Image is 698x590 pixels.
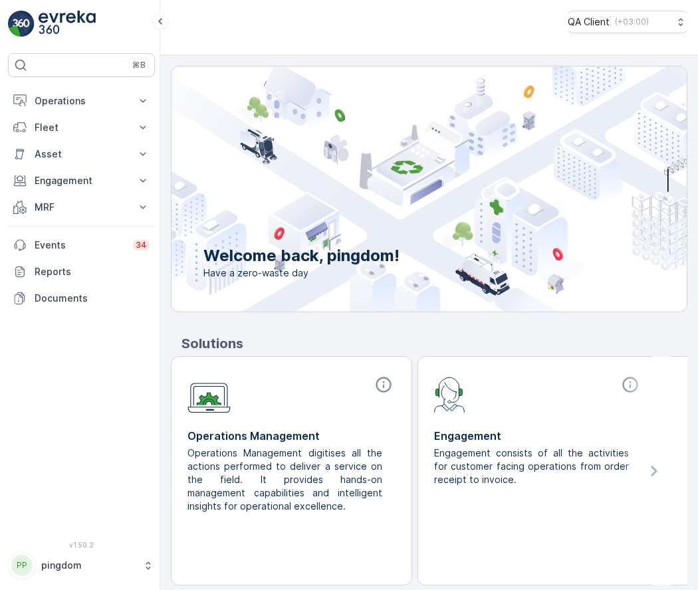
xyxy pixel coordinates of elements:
p: MRF [35,201,128,214]
p: Operations Management [187,428,396,444]
p: Solutions [181,334,687,353]
button: Engagement [8,167,155,194]
p: Engagement [35,174,128,187]
button: Asset [8,141,155,167]
div: PP [11,555,33,576]
p: Reports [35,265,150,278]
button: MRF [8,194,155,221]
p: Operations Management digitises all the actions performed to deliver a service on the field. It p... [187,446,385,513]
p: 34 [136,240,147,250]
p: Events [35,239,125,252]
p: Engagement [434,428,642,444]
p: Asset [35,147,128,161]
p: Operations [35,94,128,108]
button: QA Client(+03:00) [568,11,687,33]
p: Welcome back, pingdom! [203,245,400,266]
img: logo [8,11,35,37]
span: v 1.50.2 [8,541,155,549]
p: ( +03:00 ) [615,17,649,27]
button: PPpingdom [8,551,155,579]
img: city illustration [112,66,687,312]
a: Reports [8,258,155,285]
p: pingdom [41,559,136,572]
p: QA Client [568,15,610,29]
a: Events34 [8,232,155,258]
span: Have a zero-waste day [203,266,400,280]
p: Engagement consists of all the activities for customer facing operations from order receipt to in... [434,446,632,486]
a: Documents [8,285,155,312]
button: Fleet [8,114,155,141]
p: Fleet [35,121,128,134]
img: module-icon [187,375,231,413]
img: module-icon [434,375,465,413]
p: ⌘B [132,60,146,70]
button: Operations [8,88,155,114]
p: Documents [35,292,150,305]
img: logo_light-DOdMpM7g.png [39,11,96,37]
